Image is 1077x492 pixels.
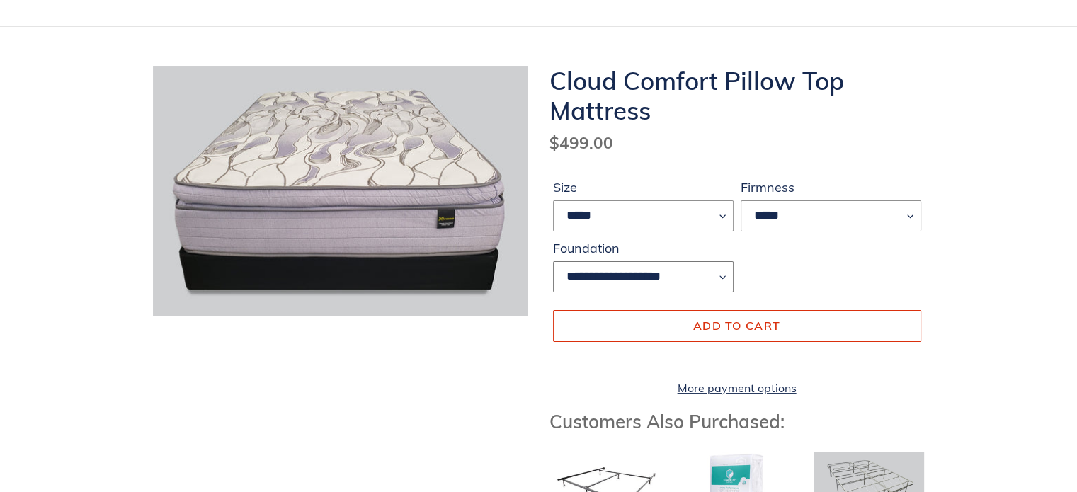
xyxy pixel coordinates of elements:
h3: Customers Also Purchased: [549,411,925,433]
a: More payment options [553,379,921,396]
span: $499.00 [549,132,613,153]
h1: Cloud Comfort Pillow Top Mattress [549,66,925,125]
label: Size [553,178,734,197]
span: Add to cart [693,319,780,333]
button: Add to cart [553,310,921,341]
label: Foundation [553,239,734,258]
label: Firmness [741,178,921,197]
